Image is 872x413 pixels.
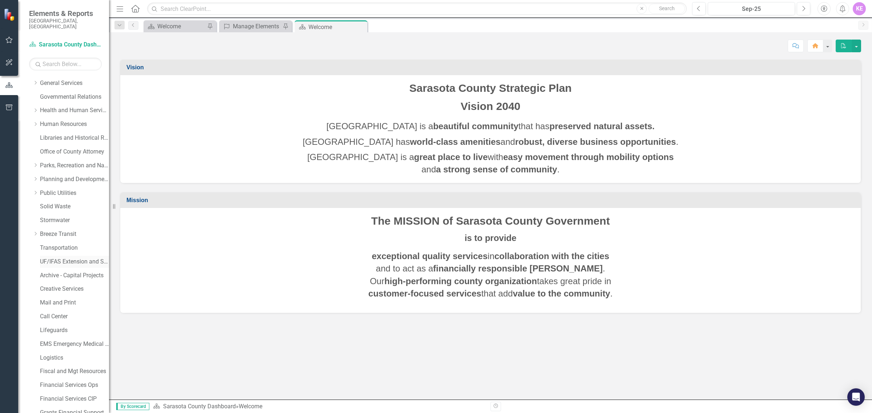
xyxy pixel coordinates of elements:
[29,41,102,49] a: Sarasota County Dashboard
[853,2,866,15] button: KE
[494,251,609,261] strong: collaboration with the cities
[549,121,655,131] strong: preserved natural assets.
[371,215,610,227] span: The MISSION of Sarasota County Government
[659,5,675,11] span: Search
[40,189,109,197] a: Public Utilities
[372,251,488,261] strong: exceptional quality services
[40,216,109,225] a: Stormwater
[436,164,557,174] strong: a strong sense of community
[157,22,205,31] div: Welcome
[461,100,521,112] span: Vision 2040
[40,299,109,307] a: Mail and Print
[163,403,236,410] a: Sarasota County Dashboard
[147,3,687,15] input: Search ClearPoint...
[649,4,685,14] button: Search
[40,79,109,87] a: General Services
[29,9,102,18] span: Elements & Reports
[116,403,149,410] span: By Scorecard
[307,152,674,174] span: [GEOGRAPHIC_DATA] is a with and .
[40,354,109,362] a: Logistics
[40,203,109,211] a: Solid Waste
[40,120,109,128] a: Human Resources
[40,93,109,101] a: Governmental Relations
[326,121,654,131] span: [GEOGRAPHIC_DATA] is a that has
[40,134,109,142] a: Libraries and Historical Resources
[221,22,281,31] a: Manage Elements
[29,58,102,70] input: Search Below...
[239,403,262,410] div: Welcome
[40,381,109,389] a: Financial Services Ops
[40,175,109,184] a: Planning and Development Services
[40,106,109,115] a: Health and Human Services
[40,148,109,156] a: Office of County Attorney
[465,233,517,243] strong: is to provide
[40,161,109,170] a: Parks, Recreation and Natural Resources
[308,23,366,32] div: Welcome
[40,395,109,403] a: Financial Services CIP
[409,82,572,94] span: Sarasota County Strategic Plan
[513,289,610,298] strong: value to the community
[368,289,481,298] strong: customer-focused services
[433,121,518,131] strong: beautiful community
[708,2,795,15] button: Sep-25
[303,137,678,147] span: [GEOGRAPHIC_DATA] has and .
[233,22,281,31] div: Manage Elements
[503,152,674,162] strong: easy movement through mobility options
[40,340,109,348] a: EMS Emergency Medical Services
[40,312,109,321] a: Call Center
[126,197,857,204] h3: Mission
[153,402,485,411] div: »
[40,230,109,238] a: Breeze Transit
[40,367,109,376] a: Fiscal and Mgt Resources
[40,285,109,293] a: Creative Services
[145,22,205,31] a: Welcome
[433,263,603,273] strong: financially responsible [PERSON_NAME]
[515,137,676,147] strong: robust, diverse business opportunities
[40,244,109,252] a: Transportation
[40,326,109,335] a: Lifeguards
[4,8,16,21] img: ClearPoint Strategy
[126,64,857,71] h3: Vision
[410,137,500,147] strong: world-class amenities
[40,271,109,280] a: Archive - Capital Projects
[40,258,109,266] a: UF/IFAS Extension and Sustainability
[414,152,488,162] strong: great place to live
[368,251,613,298] span: in and to act as a . Our takes great pride in that add .
[29,18,102,30] small: [GEOGRAPHIC_DATA], [GEOGRAPHIC_DATA]
[384,276,537,286] strong: high-performing county organization
[847,388,865,406] div: Open Intercom Messenger
[710,5,792,13] div: Sep-25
